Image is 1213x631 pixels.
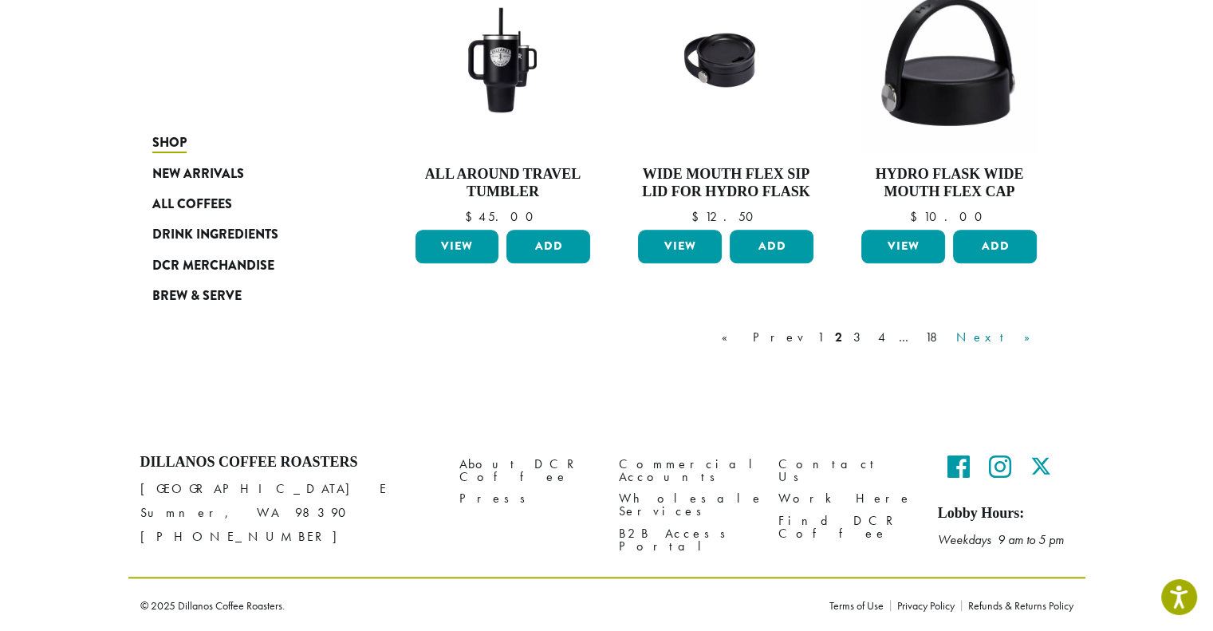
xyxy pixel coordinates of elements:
h4: Hydro Flask Wide Mouth Flex Cap [857,166,1041,200]
bdi: 12.50 [691,208,761,225]
h4: All Around Travel Tumbler [412,166,595,200]
a: Refunds & Returns Policy [961,600,1073,611]
span: All Coffees [152,195,232,215]
a: Commercial Accounts [619,454,754,488]
a: All Coffees [152,189,344,219]
a: Contact Us [778,454,914,488]
a: Next » [953,328,1045,347]
span: $ [909,208,923,225]
a: Wholesale Services [619,488,754,523]
a: 4 [875,328,891,347]
em: Weekdays 9 am to 5 pm [938,531,1064,548]
bdi: 45.00 [465,208,541,225]
span: DCR Merchandise [152,256,274,276]
span: $ [691,208,705,225]
span: New Arrivals [152,164,244,184]
a: B2B Access Portal [619,523,754,557]
bdi: 10.00 [909,208,989,225]
h5: Lobby Hours: [938,505,1073,523]
a: Drink Ingredients [152,219,344,250]
a: Shop [152,128,344,158]
a: DCR Merchandise [152,250,344,281]
a: View [638,230,722,263]
p: © 2025 Dillanos Coffee Roasters. [140,600,805,611]
h4: Dillanos Coffee Roasters [140,454,435,471]
button: Add [730,230,813,263]
span: $ [465,208,479,225]
a: New Arrivals [152,158,344,188]
button: Add [506,230,590,263]
span: Brew & Serve [152,286,242,306]
a: Find DCR Coffee [778,510,914,544]
a: … [896,328,917,347]
a: Terms of Use [829,600,890,611]
a: 18 [922,328,948,347]
a: View [415,230,499,263]
h4: Wide Mouth Flex Sip Lid for Hydro Flask [634,166,817,200]
a: « Prev [719,328,809,347]
a: Privacy Policy [890,600,961,611]
a: 2 [832,328,845,347]
a: Press [459,488,595,510]
a: View [861,230,945,263]
a: 1 [814,328,827,347]
a: Work Here [778,488,914,510]
span: Shop [152,133,187,153]
span: Drink Ingredients [152,225,278,245]
a: 3 [850,328,870,347]
button: Add [953,230,1037,263]
a: Brew & Serve [152,281,344,311]
a: About DCR Coffee [459,454,595,488]
p: [GEOGRAPHIC_DATA] E Sumner, WA 98390 [PHONE_NUMBER] [140,477,435,549]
